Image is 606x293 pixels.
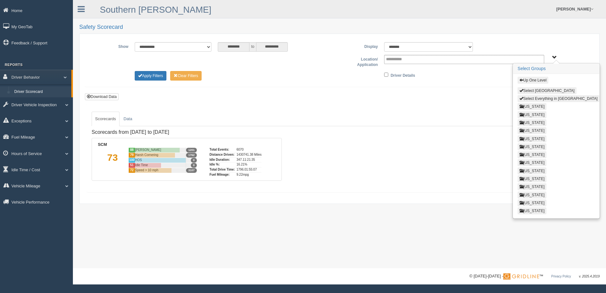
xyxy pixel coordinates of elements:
button: [US_STATE] [518,167,546,174]
div: 51 [128,163,135,168]
button: [US_STATE] [518,183,546,190]
a: Data [120,112,136,126]
label: Show [90,42,132,50]
button: [US_STATE] [518,151,546,158]
div: 1430741.38 Miles [236,152,261,157]
span: v. 2025.4.2019 [579,275,600,278]
button: Select Everything in [GEOGRAPHIC_DATA] [518,95,599,102]
div: 16.21% [236,162,261,167]
label: Display [339,42,381,50]
h2: Safety Scorecard [79,24,600,30]
button: [US_STATE] [518,111,546,118]
div: 100 [128,158,135,163]
button: [US_STATE] [518,143,546,150]
button: [US_STATE] [518,207,546,214]
button: [US_STATE] [518,103,546,110]
div: 73 [97,147,128,177]
div: 6070 [236,147,261,152]
div: Idle %: [210,162,235,167]
span: 1201 [186,148,197,153]
div: 88 [128,147,135,153]
span: 3107 [186,168,197,173]
div: 9.22mpg [236,172,261,177]
h4: Scorecards from [DATE] to [DATE] [92,129,282,135]
a: Southern [PERSON_NAME] [100,5,211,15]
div: 347.11:21:35 [236,157,261,162]
button: [US_STATE] [518,199,546,206]
div: © [DATE]-[DATE] - ™ [469,273,600,280]
span: to [249,42,256,52]
div: Distance Driven: [210,152,235,157]
button: [US_STATE] [518,119,546,126]
label: Driver Details [390,71,415,79]
b: SCM [98,142,107,147]
a: Scorecards [92,112,119,126]
div: 72 [128,168,135,173]
h3: Select Groups [513,64,599,74]
div: Idle Duration: [210,157,235,162]
button: Change Filter Options [170,71,202,81]
a: Driver Scorecard [11,86,71,98]
span: 0 [191,163,197,168]
a: Privacy Policy [551,275,571,278]
img: Gridline [503,273,539,280]
div: Total Drive Time: [210,167,235,172]
button: [US_STATE] [518,135,546,142]
button: Up One Level [518,77,548,84]
span: 0 [191,158,197,163]
button: Change Filter Options [135,71,166,81]
span: 1762 [186,153,197,158]
button: [US_STATE] [518,159,546,166]
div: 79 [128,153,135,158]
div: Fuel Mileage: [210,172,235,177]
div: 1796.01:55:07 [236,167,261,172]
label: Location/ Application [339,55,381,68]
div: Total Events: [210,147,235,152]
button: Select [GEOGRAPHIC_DATA] [518,87,577,94]
button: [US_STATE] [518,127,546,134]
button: Download Data [85,93,119,100]
button: [US_STATE] [518,192,546,199]
button: [US_STATE] [518,175,546,182]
